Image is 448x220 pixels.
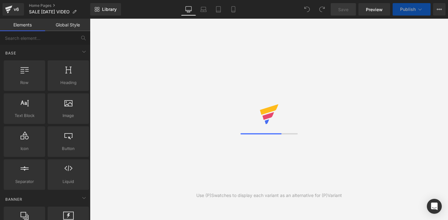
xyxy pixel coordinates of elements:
[196,192,342,199] div: Use (P)Swatches to display each variant as an alternative for (P)Variant
[427,199,442,214] div: Open Intercom Messenger
[211,3,226,16] a: Tablet
[338,6,348,13] span: Save
[49,112,87,119] span: Image
[6,112,43,119] span: Text Block
[102,7,117,12] span: Library
[6,145,43,152] span: Icon
[6,178,43,185] span: Separator
[433,3,446,16] button: More
[90,3,121,16] a: New Library
[181,3,196,16] a: Desktop
[366,6,383,13] span: Preview
[6,79,43,86] span: Row
[12,5,20,13] div: v6
[226,3,241,16] a: Mobile
[5,196,23,202] span: Banner
[29,9,70,14] span: SALE [DATE] VIDEO
[2,3,24,16] a: v6
[49,145,87,152] span: Button
[49,178,87,185] span: Liquid
[45,19,90,31] a: Global Style
[5,50,17,56] span: Base
[301,3,313,16] button: Undo
[196,3,211,16] a: Laptop
[358,3,390,16] a: Preview
[393,3,431,16] button: Publish
[400,7,416,12] span: Publish
[29,3,90,8] a: Home Pages
[316,3,328,16] button: Redo
[49,79,87,86] span: Heading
